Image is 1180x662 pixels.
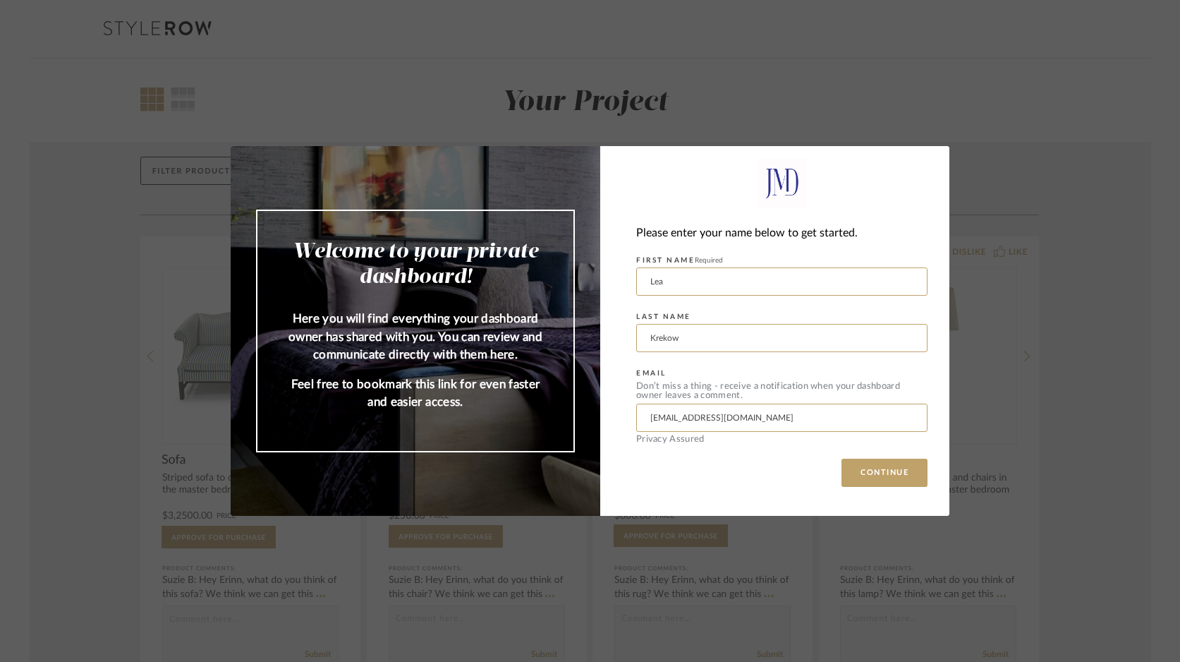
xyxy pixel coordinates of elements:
[636,256,723,265] label: FIRST NAME
[286,239,545,290] h2: Welcome to your private dashboard!
[636,404,927,432] input: Enter Email
[695,257,723,264] span: Required
[636,313,691,321] label: LAST NAME
[636,267,927,296] input: Enter First Name
[636,324,927,352] input: Enter Last Name
[636,382,927,400] div: Don’t miss a thing - receive a notification when your dashboard owner leaves a comment.
[841,459,927,487] button: CONTINUE
[286,310,545,364] p: Here you will find everything your dashboard owner has shared with you. You can review and commun...
[286,375,545,411] p: Feel free to bookmark this link for even faster and easier access.
[636,369,667,378] label: EMAIL
[636,224,927,243] div: Please enter your name below to get started.
[636,435,927,444] div: Privacy Assured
